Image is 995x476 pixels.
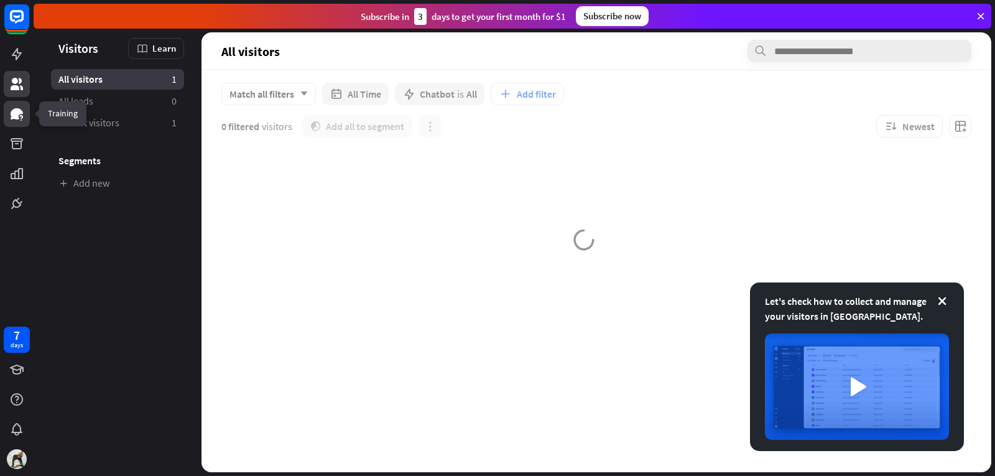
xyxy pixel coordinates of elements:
aside: 0 [172,95,177,108]
div: days [11,341,23,350]
div: Subscribe in days to get your first month for $1 [361,8,566,25]
span: Learn [152,42,176,54]
div: Let's check how to collect and manage your visitors in [GEOGRAPHIC_DATA]. [765,294,949,324]
span: Visitors [58,41,98,55]
span: All visitors [221,44,280,58]
button: Open LiveChat chat widget [10,5,47,42]
span: All leads [58,95,93,108]
a: 7 days [4,327,30,353]
span: All visitors [58,73,103,86]
aside: 1 [172,116,177,129]
a: All leads 0 [51,91,184,111]
div: Subscribe now [576,6,649,26]
span: Recent visitors [58,116,119,129]
div: 3 [414,8,427,25]
img: image [765,334,949,440]
div: 7 [14,330,20,341]
a: Recent visitors 1 [51,113,184,133]
aside: 1 [172,73,177,86]
a: Add new [51,173,184,194]
h3: Segments [51,154,184,167]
